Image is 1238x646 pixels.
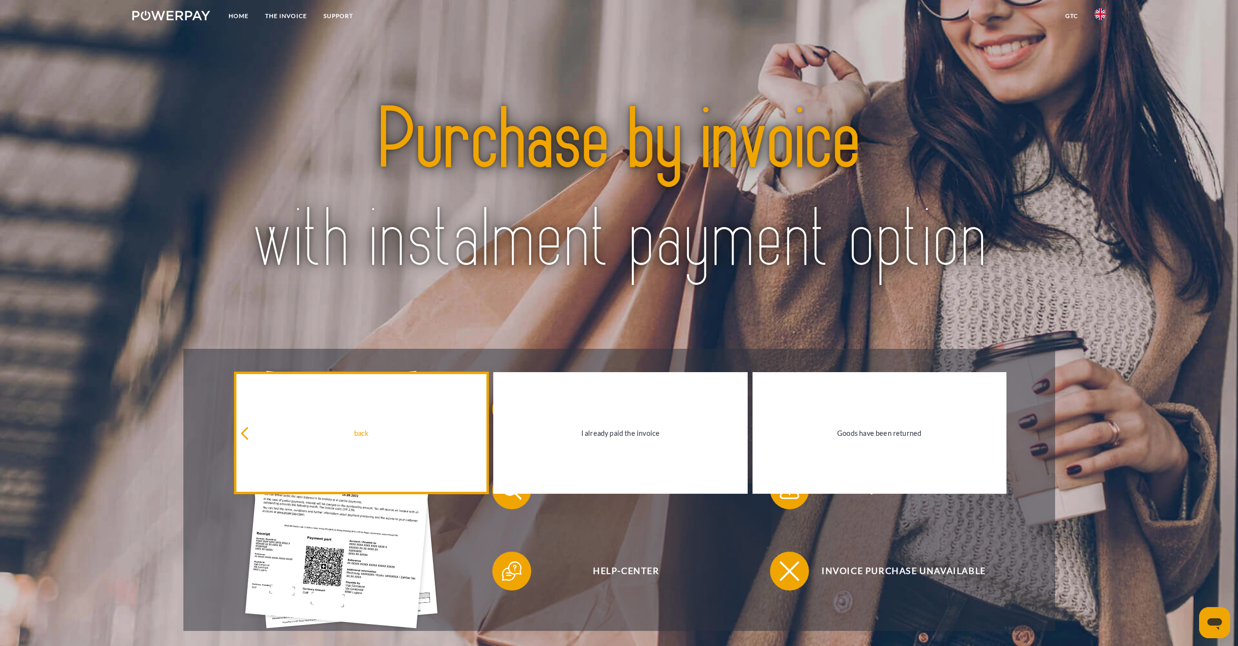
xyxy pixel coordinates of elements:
[240,427,483,440] div: back
[1094,8,1106,20] img: en
[507,552,745,591] span: Help-Center
[500,559,524,583] img: qb_help.svg
[499,427,741,440] div: I already paid the invoice
[785,552,1023,591] span: Invoice purchase unavailable
[492,552,745,591] button: Help-Center
[758,427,1001,440] div: Goods have been returned
[257,7,315,25] a: THE INVOICE
[492,470,745,509] button: View-Account
[220,7,257,25] a: Home
[1057,7,1086,25] a: GTC
[777,559,802,583] img: qb_close.svg
[234,65,1005,316] img: title-powerpay_en.svg
[315,7,361,25] a: Support
[770,470,1023,509] button: Query Invoice
[132,11,211,20] img: logo-powerpay-white.svg
[245,371,438,628] img: single_invoice_powerpay_en.jpg
[1199,607,1230,638] iframe: Button to launch messaging window
[770,552,1023,591] button: Invoice purchase unavailable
